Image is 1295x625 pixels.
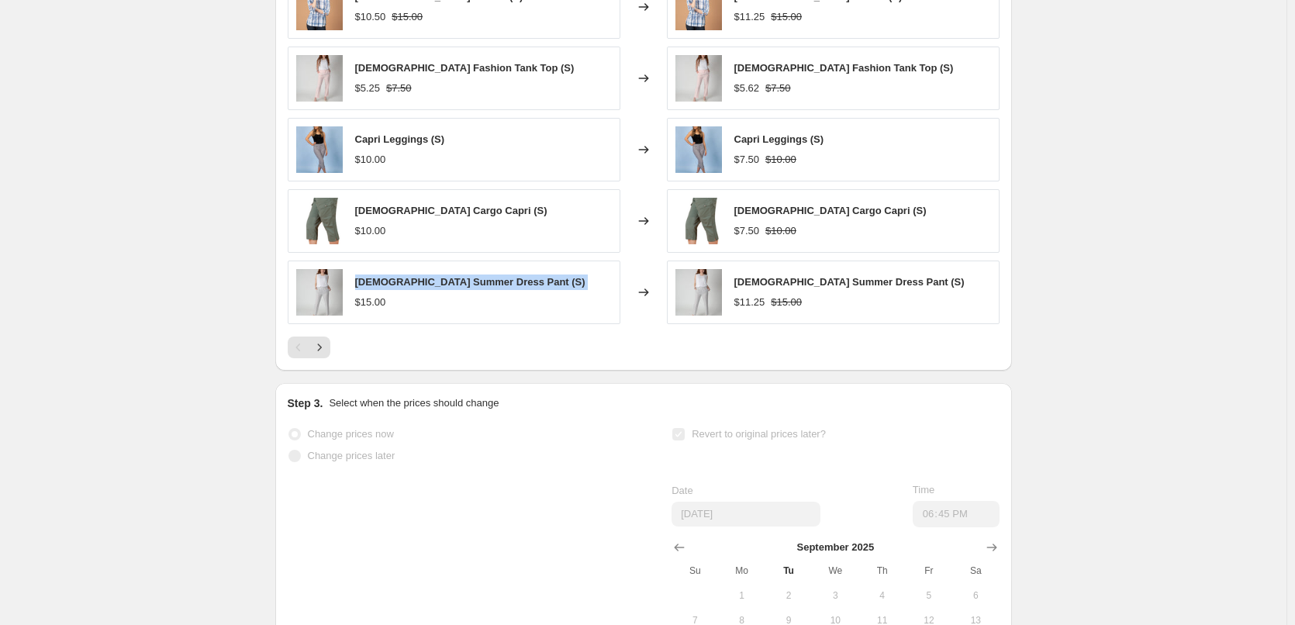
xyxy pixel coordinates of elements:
button: Friday September 5 2025 [906,583,952,608]
strike: $15.00 [771,9,802,25]
button: Monday September 1 2025 [719,583,765,608]
div: $7.50 [734,152,760,167]
div: $11.25 [734,295,765,310]
button: Show next month, October 2025 [981,537,1003,558]
span: 6 [958,589,993,602]
div: $7.50 [734,223,760,239]
span: We [818,565,852,577]
div: $11.25 [734,9,765,25]
div: $5.25 [355,81,381,96]
button: Wednesday September 3 2025 [812,583,858,608]
span: Th [865,565,899,577]
h2: Step 3. [288,395,323,411]
span: [DEMOGRAPHIC_DATA] Cargo Capri (S) [734,205,927,216]
span: 4 [865,589,899,602]
button: Saturday September 6 2025 [952,583,999,608]
strike: $7.50 [386,81,412,96]
strike: $10.00 [765,152,796,167]
div: $10.50 [355,9,386,25]
strike: $15.00 [392,9,423,25]
span: Mo [725,565,759,577]
th: Thursday [858,558,905,583]
img: 104-01685_105-01789_e_1_80x.jpg [296,55,343,102]
button: Next [309,337,330,358]
img: studio_session-339_80x.jpg [675,126,722,173]
span: Fr [912,565,946,577]
strike: $15.00 [771,295,802,310]
th: Monday [719,558,765,583]
nav: Pagination [288,337,330,358]
span: [DEMOGRAPHIC_DATA] Fashion Tank Top (S) [734,62,954,74]
span: Time [913,484,934,496]
span: Change prices now [308,428,394,440]
img: 104-01685__105-01789_g_1_80x.jpg [675,269,722,316]
img: 104-01685__105-01789_g_1_80x.jpg [296,269,343,316]
button: Show previous month, August 2025 [668,537,690,558]
img: 104-01685_105-01789_e_1_80x.jpg [675,55,722,102]
div: $10.00 [355,223,386,239]
th: Tuesday [765,558,812,583]
span: Sa [958,565,993,577]
span: Capri Leggings (S) [355,133,445,145]
img: eeee_2_80x.png [675,198,722,244]
input: 12:00 [913,501,1000,527]
span: [DEMOGRAPHIC_DATA] Fashion Tank Top (S) [355,62,575,74]
span: [DEMOGRAPHIC_DATA] Cargo Capri (S) [355,205,547,216]
div: $5.62 [734,81,760,96]
input: 9/16/2025 [672,502,820,527]
span: Tu [772,565,806,577]
img: eeee_2_80x.png [296,198,343,244]
img: studio_session-339_80x.jpg [296,126,343,173]
th: Saturday [952,558,999,583]
p: Select when the prices should change [329,395,499,411]
span: [DEMOGRAPHIC_DATA] Summer Dress Pant (S) [355,276,585,288]
span: 1 [725,589,759,602]
div: $15.00 [355,295,386,310]
th: Sunday [672,558,718,583]
span: [DEMOGRAPHIC_DATA] Summer Dress Pant (S) [734,276,965,288]
button: Thursday September 4 2025 [858,583,905,608]
span: 2 [772,589,806,602]
strike: $10.00 [765,223,796,239]
th: Wednesday [812,558,858,583]
button: Tuesday September 2 2025 [765,583,812,608]
span: Su [678,565,712,577]
span: Revert to original prices later? [692,428,826,440]
th: Friday [906,558,952,583]
span: Date [672,485,692,496]
span: 5 [912,589,946,602]
span: Change prices later [308,450,395,461]
span: 3 [818,589,852,602]
strike: $7.50 [765,81,791,96]
span: Capri Leggings (S) [734,133,824,145]
div: $10.00 [355,152,386,167]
